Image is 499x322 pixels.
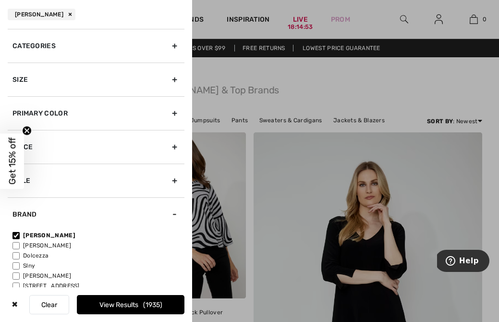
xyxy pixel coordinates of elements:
label: [STREET_ADDRESS] [12,282,184,290]
input: Dolcezza [12,252,20,259]
input: Slny [12,262,20,270]
input: [STREET_ADDRESS] [12,283,20,290]
input: [PERSON_NAME] [12,242,20,249]
iframe: Opens a widget where you can find more information [437,250,489,274]
div: Sale [8,164,184,197]
span: Get 15% off [7,138,18,185]
button: View Results1935 [77,295,184,314]
div: Brand [8,197,184,231]
span: 1935 [143,301,162,309]
label: [PERSON_NAME] [12,241,184,250]
div: ✖ [8,295,22,314]
div: Size [8,63,184,96]
button: Close teaser [22,126,32,135]
div: [PERSON_NAME] [8,9,75,20]
label: Dolcezza [12,251,184,260]
div: Categories [8,29,184,63]
button: Clear [29,295,69,314]
label: [PERSON_NAME] [12,271,184,280]
label: [PERSON_NAME] [12,231,184,240]
div: Primary Color [8,96,184,130]
input: [PERSON_NAME] [12,272,20,280]
div: Price [8,130,184,164]
input: [PERSON_NAME] [12,232,20,239]
label: Slny [12,261,184,270]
